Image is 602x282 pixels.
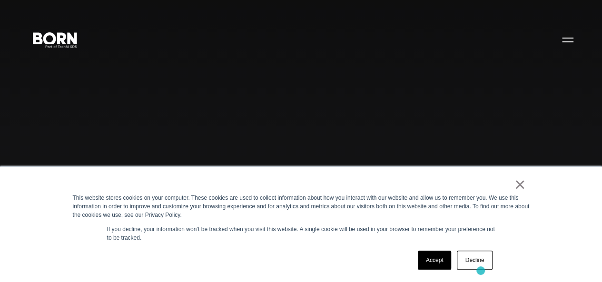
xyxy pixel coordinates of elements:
[514,180,526,189] a: ×
[107,225,495,242] p: If you decline, your information won’t be tracked when you visit this website. A single cookie wi...
[418,251,452,270] a: Accept
[556,29,579,49] button: Open
[73,194,530,219] div: This website stores cookies on your computer. These cookies are used to collect information about...
[457,251,492,270] a: Decline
